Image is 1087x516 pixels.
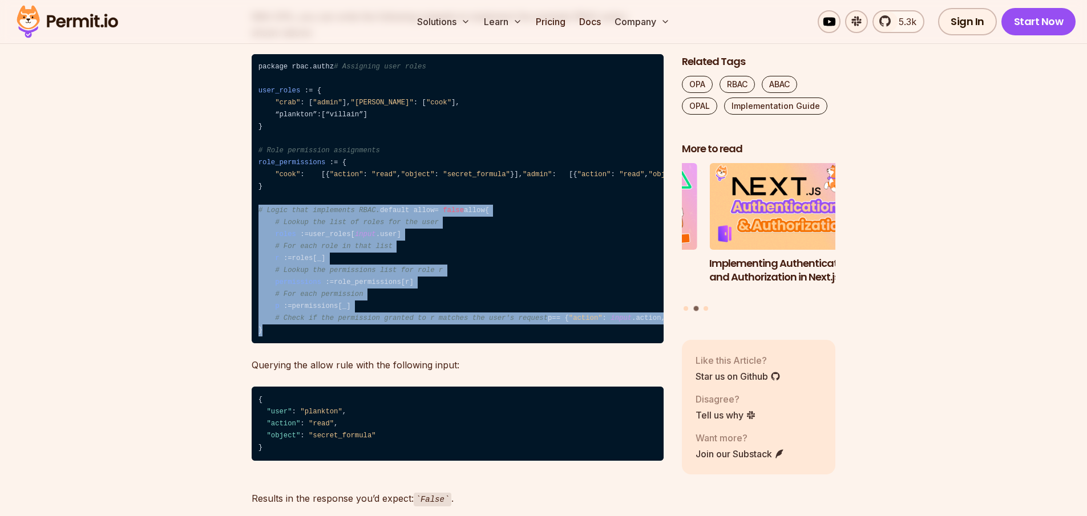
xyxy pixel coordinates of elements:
a: 5.3k [872,10,924,33]
span: : [552,170,556,178]
button: Company [610,10,674,33]
span: : [300,432,304,440]
span: : [363,170,367,178]
h2: Related Tags [682,55,836,69]
span: : [330,159,334,166]
span: = [305,230,309,238]
span: ] [397,230,401,238]
a: Implementation Guide [724,97,827,115]
span: p [275,302,279,310]
span: "[PERSON_NAME]" [351,99,414,107]
span: "action" [577,170,611,178]
code: False [414,493,452,506]
span: input [611,314,632,322]
a: Start Now [1001,8,1076,35]
span: = [288,302,292,310]
span: "read" [309,420,334,428]
span: : [284,254,288,262]
span: } [258,326,262,334]
span: r [275,254,279,262]
p: Querying the allow rule with the following input: [252,357,664,373]
span: ] [363,111,367,119]
span: "object" [401,170,435,178]
span: : [305,87,309,95]
span: = [552,314,556,322]
span: { [342,159,346,166]
a: OPAL [682,97,717,115]
span: } [510,170,514,178]
span: "crab" [275,99,300,107]
span: "secret_formula" [309,432,376,440]
h3: Implementing Authentication and Authorization in Next.js [709,256,863,285]
span: input [355,230,376,238]
span: { [485,206,489,214]
span: "user" [266,408,292,416]
span: 5.3k [892,15,916,29]
span: : [300,99,304,107]
button: Go to slide 3 [704,306,708,310]
span: "object" [649,170,682,178]
img: Permit logo [11,2,123,41]
span: ] [342,99,346,107]
a: Docs [575,10,605,33]
span: = [334,159,338,166]
li: 2 of 3 [709,163,863,299]
h2: More to read [682,142,836,156]
span: , [342,408,346,416]
button: Learn [479,10,527,33]
span: permissions [275,278,321,286]
span: # For each role in that list [275,242,393,250]
span: # Role permission assignments [258,147,380,155]
span: : [414,99,418,107]
span: { [325,170,329,178]
span: [ [401,278,405,286]
span: "plankton" [300,408,342,416]
span: [ [309,99,313,107]
span: = [435,206,439,214]
span: "read" [619,170,644,178]
span: = [556,314,560,322]
span: "admin" [313,99,342,107]
li: 1 of 3 [543,163,697,299]
span: "cook" [275,170,300,178]
span: # Logic that implements RBAC. [258,206,380,214]
p: Disagree? [696,392,756,405]
p: Like this Article? [696,353,781,367]
a: Join our Substack [696,446,785,460]
span: "admin" [523,170,552,178]
span: ] [346,302,350,310]
span: : [284,302,288,310]
span: user_roles [258,87,301,95]
code: package rbac.authz , , “plankton” “villain” , , , , , , , default allow allow user_roles .user ro... [252,54,664,344]
span: = [330,278,334,286]
span: # Lookup the permissions list for role r [275,266,443,274]
span: # Assigning user roles [334,63,426,71]
span: [ [321,170,325,178]
span: } [258,444,262,452]
span: # Lookup the list of roles for the user [275,218,439,226]
span: ] [321,254,325,262]
span: false [443,206,464,214]
span: roles [275,230,296,238]
span: [ [422,99,426,107]
span: = [309,87,313,95]
span: [ [351,230,355,238]
span: : [611,170,615,178]
span: "read" [371,170,397,178]
p: Want more? [696,430,785,444]
button: Go to slide 2 [693,306,698,311]
span: } [258,123,262,131]
p: Results in the response you’d expect: . [252,474,664,507]
span: "secret_formula" [443,170,510,178]
span: [ [313,254,317,262]
span: : [300,230,304,238]
a: OPA [682,76,713,93]
span: : [325,278,329,286]
a: Pricing [531,10,570,33]
span: } [258,182,262,190]
div: Posts [682,163,836,312]
span: # Check if the permission granted to r matches the user's request [275,314,548,322]
span: , [334,420,338,428]
span: { [564,314,568,322]
span: # For each permission [275,290,363,298]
